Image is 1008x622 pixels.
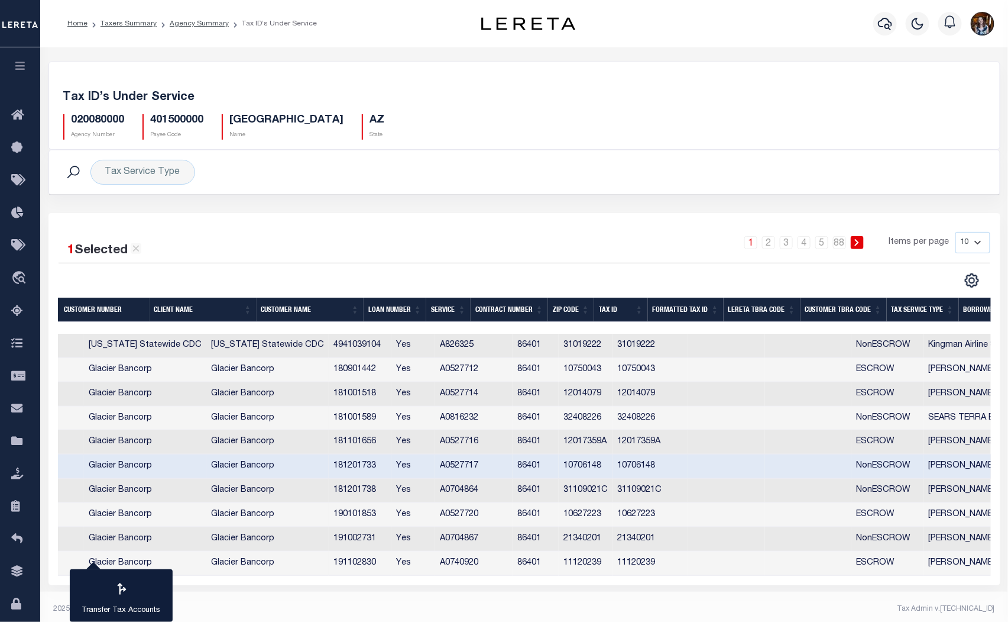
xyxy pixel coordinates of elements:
[370,131,385,140] p: State
[206,334,329,358] td: [US_STATE] Statewide CDC
[513,527,559,552] td: 86401
[206,382,329,407] td: Glacier Bancorp
[612,552,688,576] td: 11120239
[68,241,141,260] div: Selected
[513,382,559,407] td: 86401
[370,114,385,127] h5: AZ
[206,407,329,431] td: Glacier Bancorp
[391,358,435,382] td: Yes
[84,334,206,358] td: [US_STATE] Statewide CDC
[471,298,548,322] th: Contract Number: activate to sort column ascending
[800,298,887,322] th: Customer TBRA Code: activate to sort column ascending
[63,91,986,105] h5: Tax ID’s Under Service
[435,503,513,527] td: A0527720
[612,430,688,455] td: 12017359A
[151,131,204,140] p: Payee Code
[329,382,391,407] td: 181001518
[513,430,559,455] td: 86401
[612,407,688,431] td: 32408226
[68,244,75,257] span: 1
[815,236,828,249] a: 5
[206,527,329,552] td: Glacier Bancorp
[559,455,612,479] td: 10706148
[612,382,688,407] td: 12014079
[329,479,391,503] td: 181201738
[329,527,391,552] td: 191002731
[513,503,559,527] td: 86401
[851,552,923,576] td: ESCROW
[391,455,435,479] td: Yes
[513,455,559,479] td: 86401
[206,430,329,455] td: Glacier Bancorp
[559,527,612,552] td: 21340201
[548,298,594,322] th: Zip Code: activate to sort column ascending
[481,17,576,30] img: logo-dark.svg
[851,334,923,358] td: NonESCROW
[391,407,435,431] td: Yes
[257,298,364,322] th: Customer Name: activate to sort column ascending
[329,407,391,431] td: 181001589
[45,604,524,614] div: 2025 © [PERSON_NAME].
[513,358,559,382] td: 86401
[67,20,87,27] a: Home
[59,298,150,322] th: Customer Number
[435,430,513,455] td: A0527716
[170,20,229,27] a: Agency Summary
[833,236,846,249] a: 88
[513,334,559,358] td: 86401
[435,358,513,382] td: A0527712
[391,552,435,576] td: Yes
[851,455,923,479] td: NonESCROW
[391,382,435,407] td: Yes
[851,479,923,503] td: NonESCROW
[364,298,426,322] th: Loan Number: activate to sort column ascending
[559,552,612,576] td: 11120239
[435,527,513,552] td: A0704867
[84,455,206,479] td: Glacier Bancorp
[84,382,206,407] td: Glacier Bancorp
[72,114,125,127] h5: 020080000
[206,455,329,479] td: Glacier Bancorp
[889,236,949,249] span: Items per page
[329,430,391,455] td: 181101656
[648,298,724,322] th: Formatted Tax ID: activate to sort column ascending
[851,527,923,552] td: NonESCROW
[206,552,329,576] td: Glacier Bancorp
[435,334,513,358] td: A826325
[851,407,923,431] td: NonESCROW
[230,114,344,127] h5: [GEOGRAPHIC_DATA]
[84,479,206,503] td: Glacier Bancorp
[435,382,513,407] td: A0527714
[594,298,648,322] th: Tax ID: activate to sort column ascending
[391,527,435,552] td: Yes
[533,604,995,614] div: Tax Admin v.[TECHNICAL_ID]
[559,358,612,382] td: 10750043
[612,358,688,382] td: 10750043
[513,479,559,503] td: 86401
[329,552,391,576] td: 191102830
[84,527,206,552] td: Glacier Bancorp
[101,20,157,27] a: Taxers Summary
[82,605,161,617] p: Transfer Tax Accounts
[391,334,435,358] td: Yes
[851,430,923,455] td: ESCROW
[724,298,800,322] th: LERETA TBRA Code: activate to sort column ascending
[887,298,959,322] th: Tax Service Type: activate to sort column ascending
[559,503,612,527] td: 10627223
[435,455,513,479] td: A0527717
[329,358,391,382] td: 180901442
[206,503,329,527] td: Glacier Bancorp
[435,552,513,576] td: A0740920
[391,503,435,527] td: Yes
[150,298,257,322] th: Client Name: activate to sort column ascending
[329,455,391,479] td: 181201733
[513,552,559,576] td: 86401
[90,160,195,185] div: Tax Service Type
[329,334,391,358] td: 4941039104
[780,236,793,249] a: 3
[84,358,206,382] td: Glacier Bancorp
[84,503,206,527] td: Glacier Bancorp
[559,479,612,503] td: 31109021C
[762,236,775,249] a: 2
[559,382,612,407] td: 12014079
